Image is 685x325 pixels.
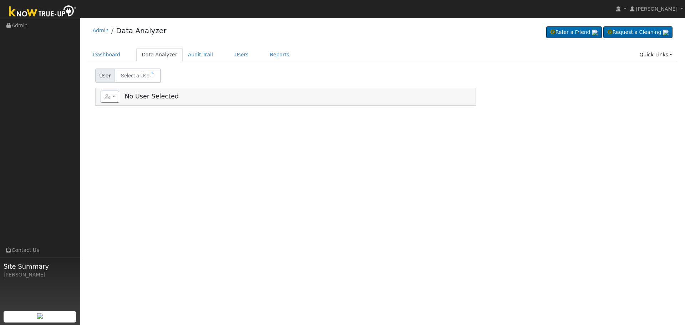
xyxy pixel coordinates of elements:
[5,4,80,20] img: Know True-Up
[95,68,115,83] span: User
[4,261,76,271] span: Site Summary
[636,6,678,12] span: [PERSON_NAME]
[229,48,254,61] a: Users
[136,48,183,61] a: Data Analyzer
[634,48,678,61] a: Quick Links
[115,68,161,83] input: Select a User
[116,26,166,35] a: Data Analyzer
[265,48,295,61] a: Reports
[183,48,218,61] a: Audit Trail
[663,30,669,35] img: retrieve
[4,271,76,279] div: [PERSON_NAME]
[88,48,126,61] a: Dashboard
[93,27,109,33] a: Admin
[101,91,471,103] h5: No User Selected
[603,26,673,39] a: Request a Cleaning
[592,30,598,35] img: retrieve
[37,313,43,319] img: retrieve
[546,26,602,39] a: Refer a Friend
